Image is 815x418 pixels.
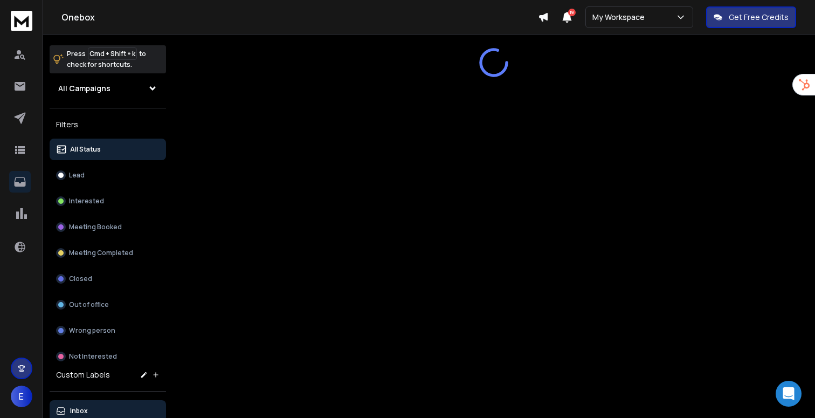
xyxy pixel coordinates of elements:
button: Lead [50,165,166,186]
button: E [11,386,32,407]
p: Meeting Booked [69,223,122,231]
button: Out of office [50,294,166,316]
h3: Custom Labels [56,369,110,380]
span: Cmd + Shift + k [88,47,137,60]
button: Meeting Booked [50,216,166,238]
button: Get Free Credits [706,6,796,28]
p: Get Free Credits [729,12,789,23]
p: Inbox [70,407,88,415]
p: Closed [69,275,92,283]
button: Interested [50,190,166,212]
button: Meeting Completed [50,242,166,264]
h1: All Campaigns [58,83,110,94]
p: Wrong person [69,326,115,335]
p: Not Interested [69,352,117,361]
button: All Campaigns [50,78,166,99]
p: Press to check for shortcuts. [67,49,146,70]
p: Out of office [69,300,109,309]
p: Interested [69,197,104,205]
button: Wrong person [50,320,166,341]
img: logo [11,11,32,31]
h1: Onebox [61,11,538,24]
p: All Status [70,145,101,154]
h3: Filters [50,117,166,132]
span: 19 [568,9,576,16]
p: Meeting Completed [69,249,133,257]
p: My Workspace [592,12,649,23]
div: Open Intercom Messenger [776,381,802,407]
button: Not Interested [50,346,166,367]
button: Closed [50,268,166,290]
p: Lead [69,171,85,180]
button: All Status [50,139,166,160]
